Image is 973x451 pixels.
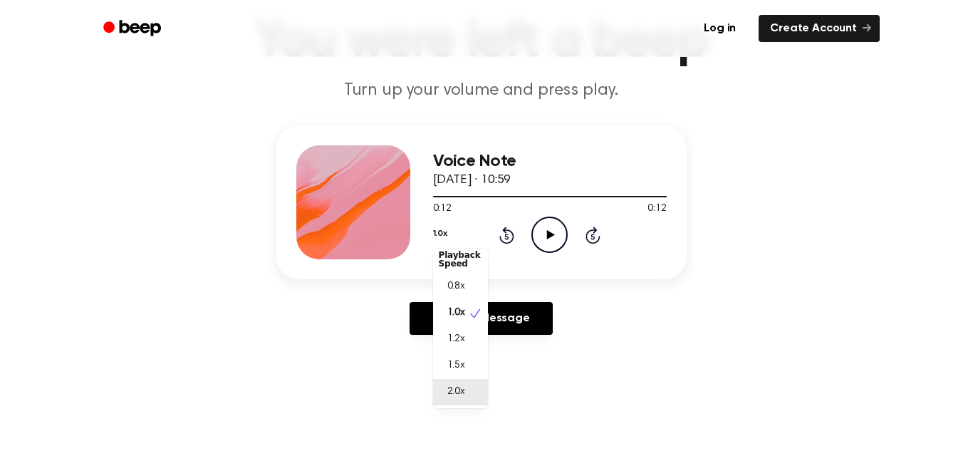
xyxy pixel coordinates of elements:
[433,222,447,246] button: 1.0x
[447,306,465,321] span: 1.0x
[447,385,465,400] span: 2.0x
[433,245,488,274] div: Playback Speed
[447,358,465,373] span: 1.5x
[447,279,465,294] span: 0.8x
[447,332,465,347] span: 1.2x
[433,249,488,408] div: 1.0x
